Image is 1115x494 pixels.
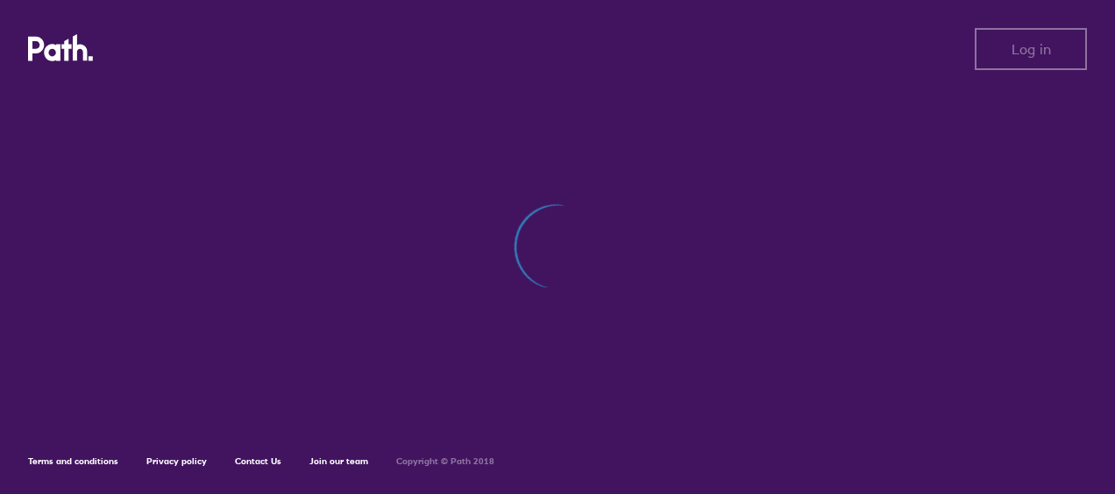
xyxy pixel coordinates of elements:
[146,455,207,467] a: Privacy policy
[1012,41,1051,57] span: Log in
[975,28,1087,70] button: Log in
[235,455,281,467] a: Contact Us
[28,455,118,467] a: Terms and conditions
[396,456,494,467] h6: Copyright © Path 2018
[309,455,368,467] a: Join our team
